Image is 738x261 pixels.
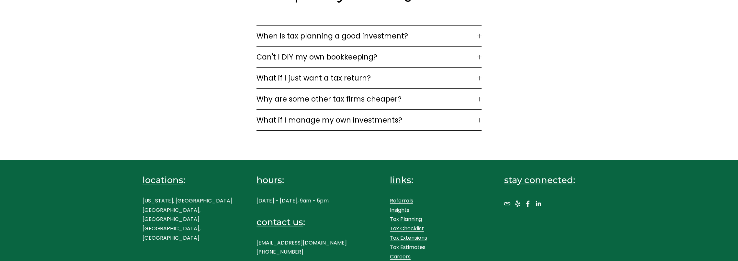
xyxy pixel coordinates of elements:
[390,234,427,243] a: Tax Extensions
[504,201,510,207] a: URL
[535,201,541,207] a: LinkedIn
[256,72,477,83] span: What if I just want a tax return?
[390,175,411,185] span: links
[390,206,409,215] a: Insights
[142,174,234,186] h4: :
[256,30,477,41] span: When is tax planning a good investment?
[256,51,477,62] span: Can't I DIY my own bookkeeping?
[256,217,303,227] span: contact us
[256,174,348,186] h4: :
[390,215,422,224] a: Tax Planning
[256,175,282,185] span: hours
[390,196,413,206] a: Referrals
[525,201,531,207] a: Facebook
[390,224,424,234] a: Tax Checklist
[256,89,481,109] button: Why are some other tax firms cheaper?
[390,243,426,252] a: Tax Estimates
[256,110,481,130] button: What if I manage my own investments?
[256,47,481,67] button: Can't I DIY my own bookkeeping?
[142,196,234,243] p: [US_STATE], [GEOGRAPHIC_DATA] [GEOGRAPHIC_DATA], [GEOGRAPHIC_DATA] [GEOGRAPHIC_DATA], [GEOGRAPHIC...
[256,216,348,228] h4: :
[142,174,183,186] a: locations
[256,114,477,125] span: What if I manage my own investments?
[390,174,482,186] h4: :
[256,68,481,88] button: What if I just want a tax return?
[514,201,521,207] a: Yelp
[256,26,481,46] button: When is tax planning a good investment?
[256,238,348,257] p: [EMAIL_ADDRESS][DOMAIN_NAME] [PHONE_NUMBER]
[504,175,573,185] span: stay connected
[504,174,596,186] h4: :
[256,196,348,206] p: [DATE] - [DATE], 9am - 5pm
[256,93,477,104] span: Why are some other tax firms cheaper?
